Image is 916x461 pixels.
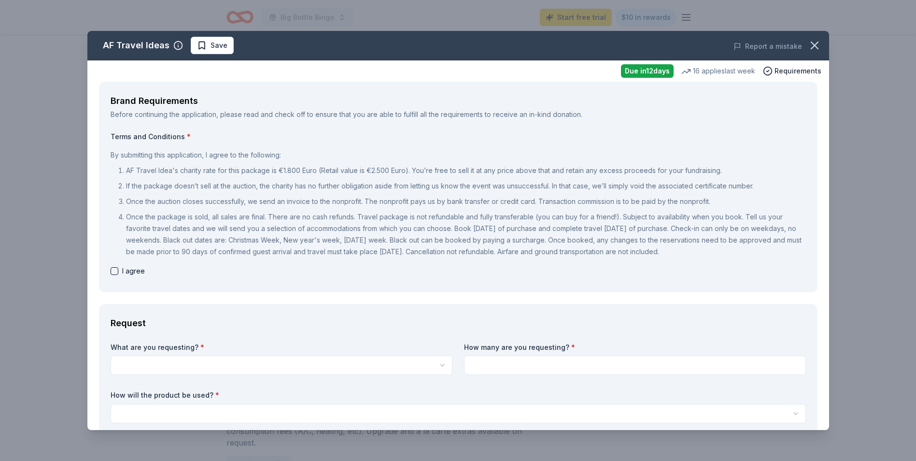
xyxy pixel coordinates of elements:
label: What are you requesting? [111,343,452,352]
button: Report a mistake [733,41,802,52]
label: Terms and Conditions [111,132,806,142]
div: Request [111,316,806,331]
label: How will the product be used? [111,390,806,400]
p: Once the package is sold, all sales are final. There are no cash refunds. Travel package is not r... [126,211,806,258]
div: Brand Requirements [111,93,806,109]
p: Once the auction closes successfully, we send an invoice to the nonprofit. The nonprofit pays us ... [126,196,806,207]
div: 16 applies last week [681,65,755,77]
p: By submitting this application, I agree to the following: [111,149,806,161]
button: Save [191,37,234,54]
span: Save [211,40,227,51]
div: Due in 12 days [621,64,674,78]
span: I agree [122,265,145,277]
p: If the package doesn’t sell at the auction, the charity has no further obligation aside from lett... [126,180,806,192]
label: How many are you requesting? [464,343,806,352]
span: Requirements [775,65,821,77]
button: Requirements [763,65,821,77]
p: AF Travel Idea's charity rate for this package is €1.800 Euro (Retail value is €2.500 Euro). You’... [126,165,806,176]
div: Before continuing the application, please read and check off to ensure that you are able to fulfi... [111,109,806,120]
div: AF Travel Ideas [103,38,169,53]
